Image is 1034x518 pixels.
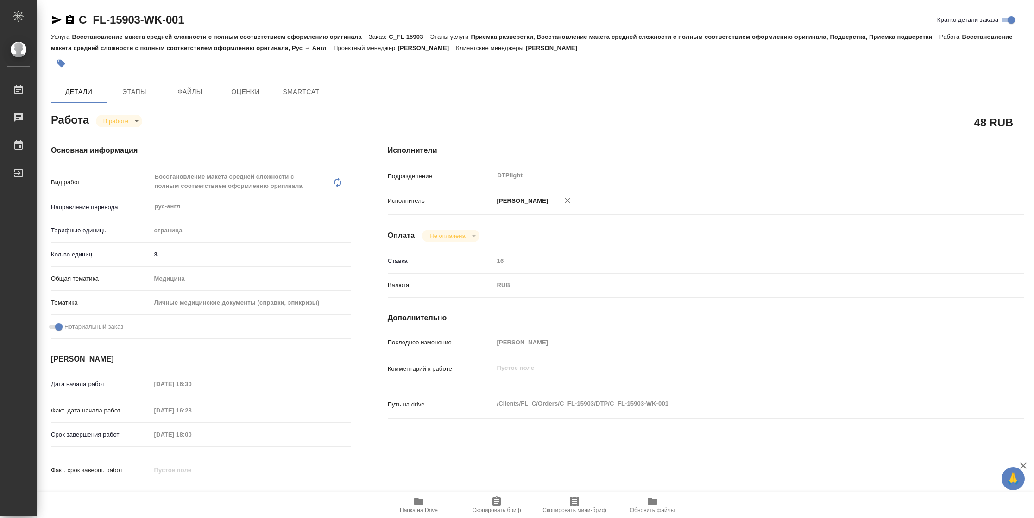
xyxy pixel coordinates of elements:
[151,271,351,287] div: Медицина
[494,196,549,206] p: [PERSON_NAME]
[400,507,438,513] span: Папка на Drive
[151,295,351,311] div: Личные медицинские документы (справки, эпикризы)
[51,226,151,235] p: Тарифные единицы
[51,145,351,156] h4: Основная информация
[151,404,232,417] input: Пустое поле
[380,492,458,518] button: Папка на Drive
[939,33,962,40] p: Работа
[526,44,584,51] p: [PERSON_NAME]
[630,507,675,513] span: Обновить файлы
[168,86,212,98] span: Файлы
[51,354,351,365] h4: [PERSON_NAME]
[151,377,232,391] input: Пустое поле
[388,230,415,241] h4: Оплата
[557,190,578,211] button: Удалить исполнителя
[542,507,606,513] span: Скопировать мини-бриф
[430,33,471,40] p: Этапы услуги
[471,33,939,40] p: Приемка разверстки, Восстановление макета средней сложности с полным соответствием оформлению ори...
[388,312,1024,324] h4: Дополнительно
[223,86,268,98] span: Оценки
[151,248,351,261] input: ✎ Введи что-нибудь
[51,490,151,499] p: Срок завершения услуги
[51,33,72,40] p: Услуга
[388,256,494,266] p: Ставка
[388,338,494,347] p: Последнее изменение
[79,13,184,26] a: C_FL-15903-WK-001
[334,44,397,51] p: Проектный менеджер
[1005,469,1021,488] span: 🙏
[388,196,494,206] p: Исполнитель
[494,277,971,293] div: RUB
[51,430,151,439] p: Срок завершения работ
[51,406,151,415] p: Факт. дата начала работ
[57,86,101,98] span: Детали
[51,274,151,283] p: Общая тематика
[151,428,232,441] input: Пустое поле
[64,14,76,25] button: Скопировать ссылку
[389,33,430,40] p: C_FL-15903
[494,254,971,268] input: Пустое поле
[369,33,389,40] p: Заказ:
[51,298,151,307] p: Тематика
[456,44,526,51] p: Клиентские менеджеры
[51,250,151,259] p: Кол-во единиц
[112,86,157,98] span: Этапы
[151,463,232,477] input: Пустое поле
[51,466,151,475] p: Факт. срок заверш. работ
[388,364,494,374] p: Комментарий к работе
[536,492,613,518] button: Скопировать мини-бриф
[151,223,351,238] div: страница
[1002,467,1025,490] button: 🙏
[472,507,521,513] span: Скопировать бриф
[388,145,1024,156] h4: Исполнители
[51,53,71,74] button: Добавить тэг
[388,172,494,181] p: Подразделение
[388,281,494,290] p: Валюта
[613,492,691,518] button: Обновить файлы
[397,44,456,51] p: [PERSON_NAME]
[974,114,1013,130] h2: 48 RUB
[51,380,151,389] p: Дата начала работ
[458,492,536,518] button: Скопировать бриф
[427,232,468,240] button: Не оплачена
[96,115,142,127] div: В работе
[101,117,131,125] button: В работе
[422,230,479,242] div: В работе
[494,396,971,412] textarea: /Clients/FL_C/Orders/C_FL-15903/DTP/C_FL-15903-WK-001
[64,322,123,331] span: Нотариальный заказ
[937,15,998,25] span: Кратко детали заказа
[494,336,971,349] input: Пустое поле
[72,33,368,40] p: Восстановление макета средней сложности с полным соответствием оформлению оригинала
[51,178,151,187] p: Вид работ
[151,487,232,501] input: ✎ Введи что-нибудь
[51,111,89,127] h2: Работа
[51,203,151,212] p: Направление перевода
[388,400,494,409] p: Путь на drive
[279,86,323,98] span: SmartCat
[51,14,62,25] button: Скопировать ссылку для ЯМессенджера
